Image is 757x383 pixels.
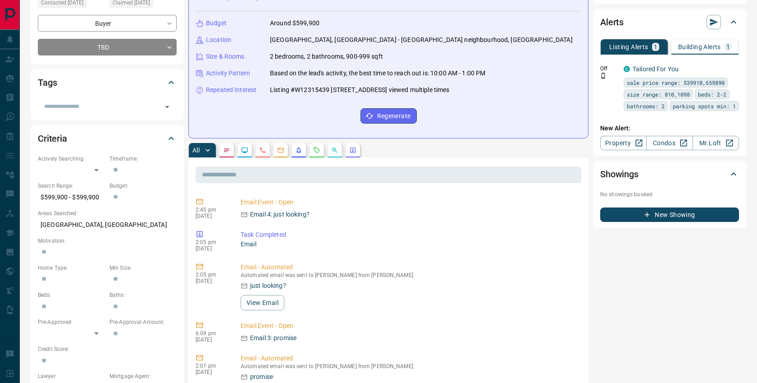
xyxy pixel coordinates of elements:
p: Off [600,65,618,73]
p: New Alert: [600,124,739,133]
p: Repeated Interest [206,85,256,95]
a: Condos [646,136,693,150]
p: Email - Automated [241,354,578,363]
p: Actively Searching: [38,155,105,163]
p: [DATE] [196,278,227,284]
div: Criteria [38,128,177,149]
p: Location [206,35,231,45]
p: Home Type: [38,264,105,272]
div: Tags [38,72,177,93]
p: 2 bedrooms, 2 bathrooms, 900-999 sqft [270,52,383,61]
div: Alerts [600,11,739,33]
p: Baths: [109,291,177,299]
p: Automated email was sent to [PERSON_NAME] from [PERSON_NAME] [241,272,578,278]
button: Open [161,101,173,113]
div: Buyer [38,15,177,32]
span: size range: 810,1098 [627,90,690,99]
p: [DATE] [196,245,227,252]
p: Email Event - Open [241,198,578,207]
a: Tailored For You [633,65,679,73]
span: bathrooms: 2 [627,102,665,111]
p: All [192,147,200,153]
p: Email 4: just looking? [250,210,310,219]
p: Min Size: [109,264,177,272]
div: TBD [38,39,177,55]
p: Email Event - Open [241,321,578,331]
p: 1 [726,44,730,50]
p: Beds: [38,291,105,299]
p: Listing Alerts [609,44,648,50]
p: Around $599,900 [270,18,319,28]
p: Lawyer: [38,372,105,380]
svg: Emails [277,147,284,154]
svg: Notes [223,147,230,154]
span: sale price range: 539910,659890 [627,78,725,87]
p: Based on the lead's activity, the best time to reach out is: 10:00 AM - 1:00 PM [270,69,485,78]
p: Pre-Approval Amount: [109,318,177,326]
div: condos.ca [624,66,630,72]
p: Budget: [109,182,177,190]
a: Mr.Loft [693,136,739,150]
p: Search Range: [38,182,105,190]
button: New Showing [600,208,739,222]
p: Budget [206,18,227,28]
p: Email 3: promise [250,333,296,343]
p: Mortgage Agent: [109,372,177,380]
button: View Email [241,295,284,310]
p: $599,900 - $599,900 [38,190,105,205]
p: 2:05 pm [196,239,227,245]
p: just looking? [250,281,286,291]
svg: Agent Actions [349,147,356,154]
p: [DATE] [196,337,227,343]
svg: Listing Alerts [295,147,302,154]
svg: Lead Browsing Activity [241,147,248,154]
p: Credit Score: [38,345,177,353]
p: Task Completed [241,230,578,240]
p: Automated email was sent to [PERSON_NAME] from [PERSON_NAME] [241,363,578,369]
p: 6:09 pm [196,330,227,337]
h2: Alerts [600,15,624,29]
p: promise [250,372,273,382]
svg: Calls [259,147,266,154]
p: [DATE] [196,213,227,219]
p: [GEOGRAPHIC_DATA], [GEOGRAPHIC_DATA] - [GEOGRAPHIC_DATA] neighbourhood, [GEOGRAPHIC_DATA] [270,35,573,45]
button: Regenerate [360,108,417,124]
p: Listing #W12315439 [STREET_ADDRESS] viewed multiple times [270,85,450,95]
svg: Requests [313,147,320,154]
svg: Opportunities [331,147,338,154]
span: beds: 2-2 [698,90,726,99]
svg: Push Notification Only [600,73,607,79]
a: Property [600,136,647,150]
p: 2:05 pm [196,272,227,278]
p: 2:45 pm [196,207,227,213]
p: Email [241,240,578,249]
p: Email - Automated [241,263,578,272]
p: [GEOGRAPHIC_DATA], [GEOGRAPHIC_DATA] [38,217,177,232]
p: 2:01 pm [196,363,227,369]
h2: Criteria [38,131,67,146]
p: [DATE] [196,369,227,375]
p: No showings booked [600,190,739,198]
p: Size & Rooms [206,52,245,61]
p: Motivation: [38,237,177,245]
h2: Showings [600,167,638,181]
p: 1 [654,44,657,50]
span: parking spots min: 1 [673,102,736,111]
p: Areas Searched: [38,209,177,217]
p: Activity Pattern [206,69,250,78]
div: Showings [600,163,739,185]
p: Timeframe: [109,155,177,163]
p: Pre-Approved: [38,318,105,326]
h2: Tags [38,75,57,90]
p: Building Alerts [678,44,721,50]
